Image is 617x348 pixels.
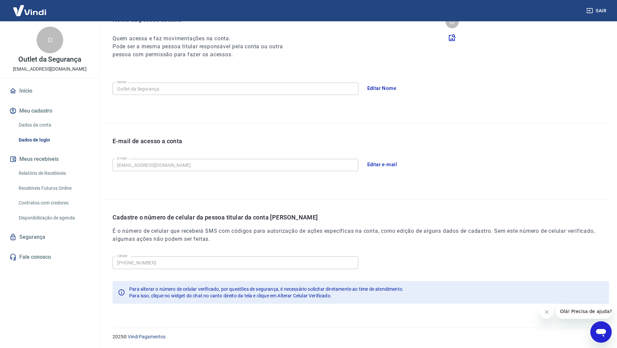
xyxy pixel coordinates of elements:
a: Disponibilização de agenda [16,211,92,225]
h6: É o número de celular que receberá SMS com códigos para autorização de ações específicas na conta... [113,227,609,243]
p: 2025 © [113,333,601,340]
a: Dados de login [16,133,92,147]
h6: Quem acessa e faz movimentações na conta. [113,35,295,43]
span: Para isso, clique no widget do chat no canto direito da tela e clique em Alterar Celular Verificado. [129,293,332,298]
a: Contratos com credores [16,196,92,210]
label: Nome [117,80,127,85]
button: Meu cadastro [8,104,92,118]
button: Editar Nome [364,81,400,95]
span: Olá! Precisa de ajuda? [4,5,56,10]
iframe: Mensagem da empresa [556,304,612,319]
a: Segurança [8,230,92,244]
a: Início [8,84,92,98]
div: O [446,15,459,28]
a: Relatório de Recebíveis [16,167,92,180]
span: Para alterar o número de celular verificado, por questões de segurança, é necessário solicitar di... [129,286,404,292]
a: Dados da conta [16,118,92,132]
label: E-mail [117,156,127,161]
h6: Pode ser a mesma pessoa titular responsável pela conta ou outra pessoa com permissão para fazer o... [113,43,295,59]
a: Recebíveis Futuros Online [16,181,92,195]
p: E-mail de acesso a conta [113,137,182,146]
button: Sair [585,5,609,17]
p: Cadastre o número de celular da pessoa titular da conta [PERSON_NAME] [113,213,609,222]
button: Meus recebíveis [8,152,92,167]
div: O [37,27,63,53]
p: [EMAIL_ADDRESS][DOMAIN_NAME] [13,66,87,73]
iframe: Botão para abrir a janela de mensagens [590,321,612,343]
p: Outlet da Segurança [18,56,81,63]
button: Editar e-mail [364,158,401,172]
a: Vindi Pagamentos [128,334,165,339]
label: Celular [117,253,128,258]
img: Vindi [8,0,51,21]
a: Fale conosco [8,250,92,264]
iframe: Fechar mensagem [540,305,553,319]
